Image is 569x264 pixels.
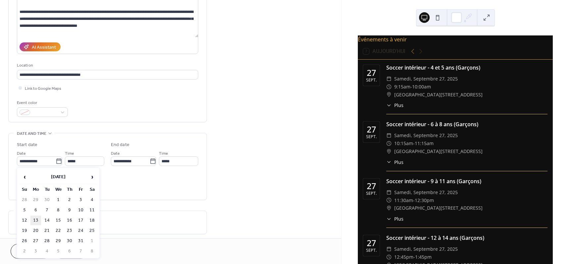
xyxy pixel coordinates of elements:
[42,226,52,236] td: 21
[386,215,392,222] div: ​
[394,75,458,83] span: samedi, septembre 27, 2025
[394,91,483,99] span: [GEOGRAPHIC_DATA][STREET_ADDRESS]
[30,195,41,205] td: 29
[64,236,75,246] td: 30
[410,83,412,91] span: -
[386,75,392,83] div: ​
[64,185,75,194] th: Th
[75,226,86,236] td: 24
[30,236,41,246] td: 27
[30,205,41,215] td: 6
[367,125,376,133] div: 27
[17,99,67,106] div: Event color
[394,188,458,196] span: samedi, septembre 27, 2025
[42,205,52,215] td: 7
[386,245,392,253] div: ​
[366,248,377,253] div: sept.
[53,216,64,225] td: 15
[394,196,413,204] span: 11:30am
[394,245,458,253] span: samedi, septembre 27, 2025
[367,69,376,77] div: 27
[17,141,37,148] div: Start date
[53,195,64,205] td: 1
[366,135,377,139] div: sept.
[17,62,197,69] div: Location
[386,102,392,109] div: ​
[111,141,129,148] div: End date
[386,159,392,166] div: ​
[20,42,61,51] button: AI Assistant
[394,215,403,222] span: Plus
[30,170,86,184] th: [DATE]
[386,177,547,185] div: Soccer intérieur - 9 à 11 ans (Garçons)
[42,216,52,225] td: 14
[386,159,403,166] button: ​Plus
[367,182,376,190] div: 27
[412,83,431,91] span: 10:00am
[366,191,377,196] div: sept.
[386,91,392,99] div: ​
[394,139,413,147] span: 10:15am
[413,196,415,204] span: -
[20,170,29,184] span: ‹
[386,120,547,128] div: Soccer intérieur - 6 à 8 ans (Garçons)
[386,64,547,72] div: Soccer intérieur - 4 et 5 ans (Garçons)
[53,226,64,236] td: 22
[75,216,86,225] td: 17
[30,226,41,236] td: 20
[64,205,75,215] td: 9
[19,226,30,236] td: 19
[386,196,392,204] div: ​
[386,83,392,91] div: ​
[394,253,413,261] span: 12:45pm
[32,44,56,51] div: AI Assistant
[413,253,415,261] span: -
[386,234,547,242] div: Soccer intérieur - 12 à 14 ans (Garçons)
[42,185,52,194] th: Tu
[367,239,376,247] div: 27
[19,216,30,225] td: 12
[30,216,41,225] td: 13
[366,78,377,82] div: sept.
[75,195,86,205] td: 3
[87,226,97,236] td: 25
[386,132,392,139] div: ​
[111,150,120,157] span: Date
[42,246,52,256] td: 4
[19,185,30,194] th: Su
[87,185,97,194] th: Sa
[386,139,392,147] div: ​
[64,195,75,205] td: 2
[30,185,41,194] th: Mo
[64,226,75,236] td: 23
[394,147,483,155] span: [GEOGRAPHIC_DATA][STREET_ADDRESS]
[386,147,392,155] div: ​
[25,85,61,92] span: Link to Google Maps
[358,35,553,43] div: Événements à venir
[75,236,86,246] td: 31
[53,236,64,246] td: 29
[413,139,415,147] span: -
[415,196,434,204] span: 12:30pm
[87,216,97,225] td: 18
[75,185,86,194] th: Fr
[64,246,75,256] td: 6
[19,205,30,215] td: 5
[386,188,392,196] div: ​
[53,205,64,215] td: 8
[386,215,403,222] button: ​Plus
[42,195,52,205] td: 30
[64,216,75,225] td: 16
[394,159,403,166] span: Plus
[17,130,46,137] span: Date and time
[75,205,86,215] td: 10
[53,185,64,194] th: We
[53,246,64,256] td: 5
[87,195,97,205] td: 4
[42,236,52,246] td: 28
[17,150,26,157] span: Date
[394,83,410,91] span: 9:15am
[11,244,51,259] button: Cancel
[415,253,432,261] span: 1:45pm
[394,132,458,139] span: samedi, septembre 27, 2025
